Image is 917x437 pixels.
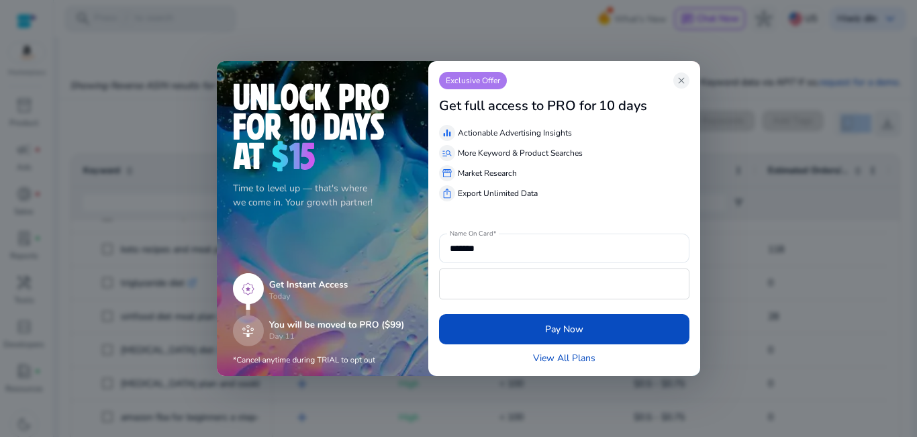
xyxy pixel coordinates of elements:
h3: 10 days [599,98,647,114]
span: equalizer [442,128,452,138]
span: ios_share [442,188,452,199]
p: More Keyword & Product Searches [458,147,583,159]
a: View All Plans [533,351,595,365]
mat-label: Name On Card [450,229,493,238]
p: Market Research [458,167,517,179]
span: storefront [442,168,452,179]
button: Pay Now [439,314,689,344]
p: Time to level up — that's where we come in. Your growth partner! [233,181,412,209]
iframe: Secure payment input frame [446,271,682,297]
span: manage_search [442,148,452,158]
span: Pay Now [545,322,583,336]
p: Export Unlimited Data [458,187,538,199]
p: Exclusive Offer [439,72,507,89]
h3: Get full access to PRO for [439,98,596,114]
p: Actionable Advertising Insights [458,127,572,139]
span: close [676,75,687,86]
